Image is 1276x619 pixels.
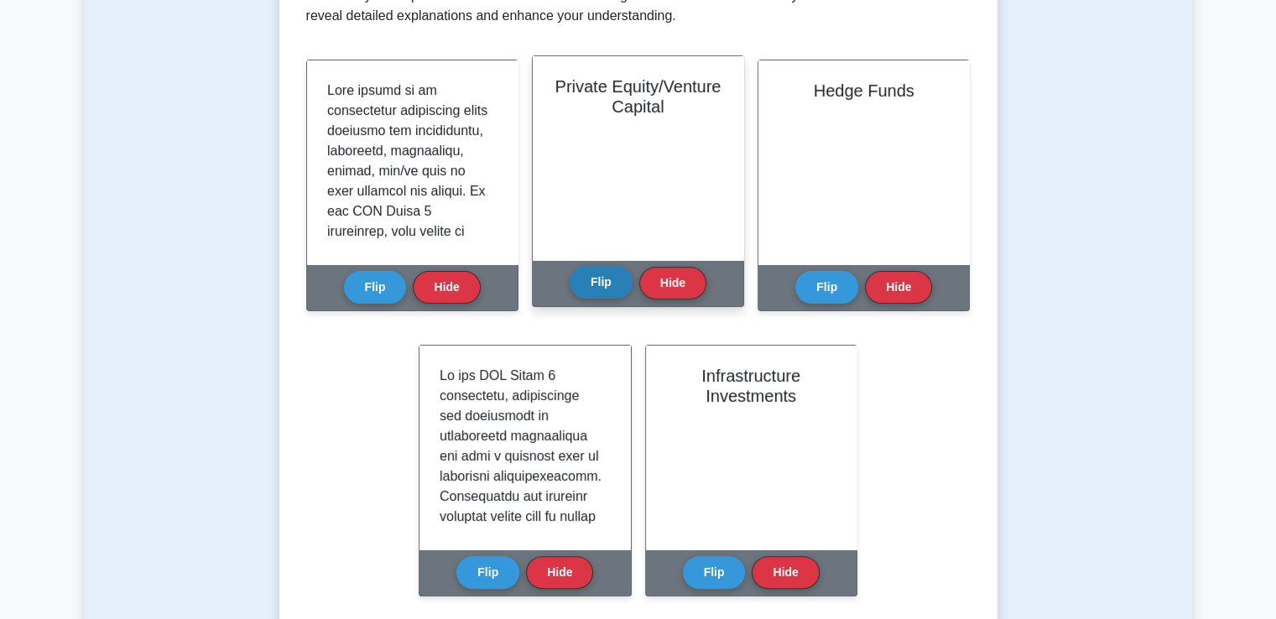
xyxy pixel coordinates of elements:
[456,556,519,589] button: Flip
[553,76,723,117] h2: Private Equity/Venture Capital
[666,366,836,406] h2: Infrastructure Investments
[779,81,949,101] h2: Hedge Funds
[344,271,407,304] button: Flip
[413,271,480,304] button: Hide
[639,267,706,299] button: Hide
[795,271,858,304] button: Flip
[683,556,746,589] button: Flip
[570,266,633,299] button: Flip
[526,556,593,589] button: Hide
[752,556,819,589] button: Hide
[865,271,932,304] button: Hide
